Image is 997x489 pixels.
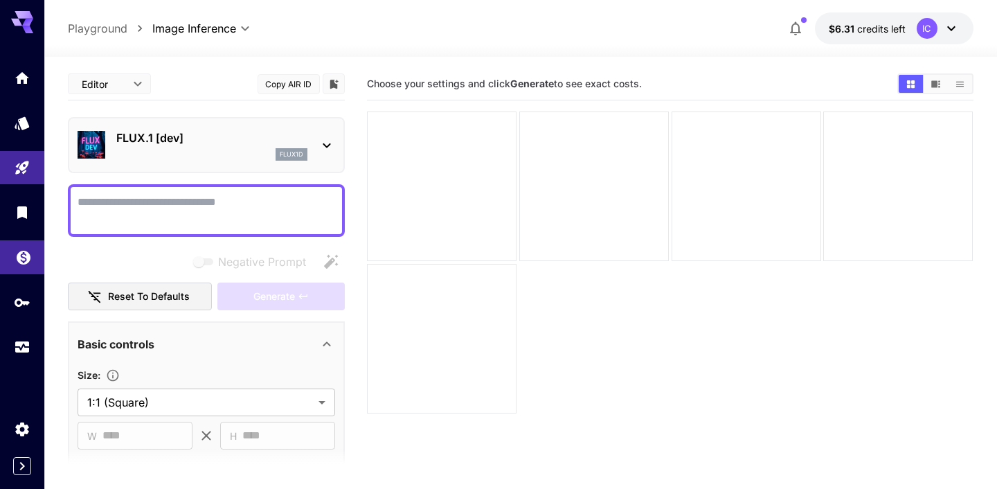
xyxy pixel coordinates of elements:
button: Show images in grid view [899,75,923,93]
button: Copy AIR ID [258,74,320,94]
div: $6.30984 [829,21,906,36]
div: Basic controls [78,328,335,361]
span: Size : [78,369,100,381]
button: Add to library [327,75,340,92]
span: H [230,428,237,444]
span: Editor [82,77,125,91]
p: flux1d [280,150,303,159]
div: Home [14,69,30,87]
nav: breadcrumb [68,20,152,37]
p: FLUX.1 [dev] [116,130,307,146]
div: Settings [14,420,30,438]
span: 1:1 (Square) [87,394,313,411]
div: API Keys [14,294,30,311]
div: Wallet [15,244,32,262]
div: Playground [14,159,30,177]
button: Reset to defaults [68,283,212,311]
button: Show images in list view [948,75,972,93]
span: $6.31 [829,23,857,35]
div: IC [917,18,937,39]
b: Generate [510,78,554,89]
button: Expand sidebar [13,457,31,475]
button: Show images in video view [924,75,948,93]
button: Adjust the dimensions of the generated image by specifying its width and height in pixels, or sel... [100,368,125,382]
div: Models [14,114,30,132]
span: Choose your settings and click to see exact costs. [367,78,642,89]
div: Library [14,204,30,221]
div: Usage [14,339,30,356]
button: $6.30984IC [815,12,973,44]
span: W [87,428,97,444]
span: credits left [857,23,906,35]
p: Basic controls [78,336,154,353]
a: Playground [68,20,127,37]
span: Negative Prompt [218,254,306,270]
span: Image Inference [152,20,236,37]
span: Negative prompts are not compatible with the selected model. [190,253,317,270]
div: Show images in grid viewShow images in video viewShow images in list view [897,73,973,94]
div: FLUX.1 [dev]flux1d [78,124,335,166]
